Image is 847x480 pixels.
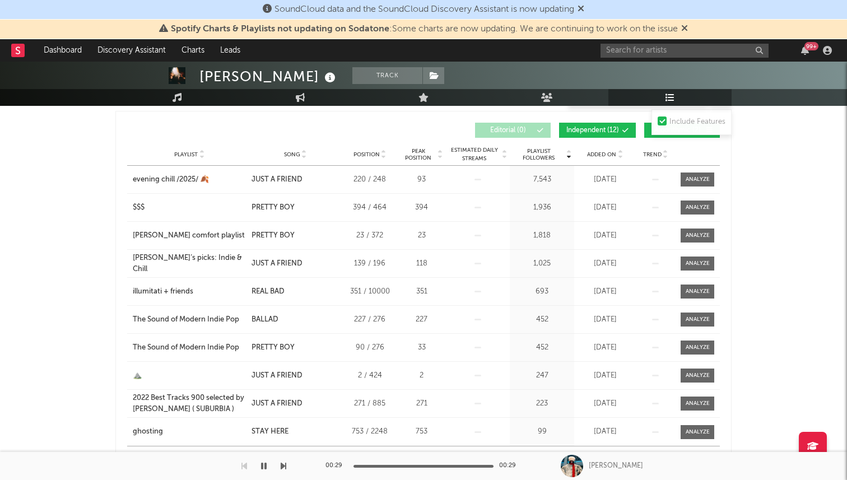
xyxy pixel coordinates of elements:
[252,202,295,213] div: PRETTY BOY
[252,314,278,325] div: BALLAD
[566,127,619,134] span: Independent ( 12 )
[401,286,443,297] div: 351
[589,461,643,471] div: [PERSON_NAME]
[345,370,395,381] div: 2 / 424
[133,286,193,297] div: illumitati + friends
[212,39,248,62] a: Leads
[499,459,522,473] div: 00:29
[345,230,395,241] div: 23 / 372
[513,370,571,381] div: 247
[513,230,571,241] div: 1,818
[133,286,246,297] a: illumitati + friends
[669,115,725,129] div: Include Features
[577,314,633,325] div: [DATE]
[577,286,633,297] div: [DATE]
[252,398,302,409] div: JUST A FRIEND
[171,25,389,34] span: Spotify Charts & Playlists not updating on Sodatone
[133,370,246,381] a: ⛰️
[252,230,295,241] div: PRETTY BOY
[401,202,443,213] div: 394
[578,5,584,14] span: Dismiss
[133,202,145,213] div: $$$
[133,174,209,185] div: evening chill /2025/ 🍂
[577,398,633,409] div: [DATE]
[513,314,571,325] div: 452
[577,370,633,381] div: [DATE]
[804,42,818,50] div: 99 +
[401,398,443,409] div: 271
[513,258,571,269] div: 1,025
[681,25,688,34] span: Dismiss
[133,174,246,185] a: evening chill /2025/ 🍂
[513,342,571,353] div: 452
[577,174,633,185] div: [DATE]
[345,426,395,437] div: 753 / 2248
[401,314,443,325] div: 227
[577,342,633,353] div: [DATE]
[252,426,288,437] div: STAY HERE
[133,230,246,241] a: [PERSON_NAME] comfort playlist
[133,230,245,241] div: [PERSON_NAME] comfort playlist
[133,314,239,325] div: The Sound of Modern Indie Pop
[345,202,395,213] div: 394 / 464
[36,39,90,62] a: Dashboard
[601,44,769,58] input: Search for artists
[252,174,302,185] div: JUST A FRIEND
[513,398,571,409] div: 223
[513,202,571,213] div: 1,936
[345,342,395,353] div: 90 / 276
[345,314,395,325] div: 227 / 276
[174,39,212,62] a: Charts
[577,230,633,241] div: [DATE]
[274,5,574,14] span: SoundCloud data and the SoundCloud Discovery Assistant is now updating
[587,151,616,158] span: Added On
[401,451,462,464] div: 1 10 14
[643,151,662,158] span: Trend
[133,393,246,414] a: 2022 Best Tracks 900 selected by [PERSON_NAME] ( SUBURBIA )
[252,286,285,297] div: REAL BAD
[133,370,142,381] div: ⛰️
[133,253,246,274] a: [PERSON_NAME]’s picks: Indie & Chill
[401,258,443,269] div: 118
[345,398,395,409] div: 271 / 885
[133,314,246,325] a: The Sound of Modern Indie Pop
[513,174,571,185] div: 7,543
[345,174,395,185] div: 220 / 248
[401,148,436,161] span: Peak Position
[401,370,443,381] div: 2
[448,146,500,163] span: Estimated Daily Streams
[133,426,163,437] div: ghosting
[133,202,246,213] a: $$$
[475,123,551,138] button: Editorial(0)
[199,67,338,86] div: [PERSON_NAME]
[559,123,636,138] button: Independent(12)
[345,258,395,269] div: 139 / 196
[644,123,720,138] button: Algorithmic(2)
[482,127,534,134] span: Editorial ( 0 )
[401,342,443,353] div: 33
[577,258,633,269] div: [DATE]
[401,174,443,185] div: 93
[345,286,395,297] div: 351 / 10000
[401,230,443,241] div: 23
[284,151,300,158] span: Song
[252,370,302,381] div: JUST A FRIEND
[325,459,348,473] div: 00:29
[801,46,809,55] button: 99+
[133,342,239,353] div: The Sound of Modern Indie Pop
[352,67,422,84] button: Track
[171,25,678,34] span: : Some charts are now updating. We are continuing to work on the issue
[133,426,246,437] a: ghosting
[513,286,571,297] div: 693
[401,426,443,437] div: 753
[133,342,246,353] a: The Sound of Modern Indie Pop
[252,258,302,269] div: JUST A FRIEND
[577,426,633,437] div: [DATE]
[353,151,380,158] span: Position
[513,148,565,161] span: Playlist Followers
[90,39,174,62] a: Discovery Assistant
[174,151,198,158] span: Playlist
[513,426,571,437] div: 99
